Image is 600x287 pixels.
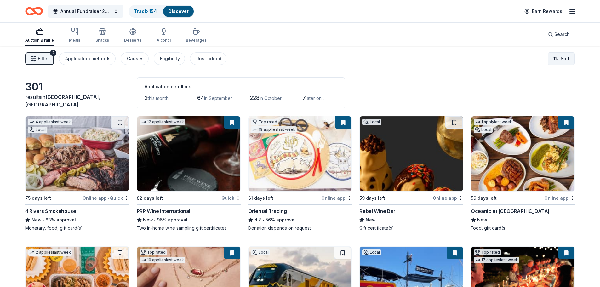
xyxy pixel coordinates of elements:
[471,225,575,231] div: Food, gift card(s)
[204,95,232,101] span: in September
[249,116,352,191] img: Image for Oriental Trading
[28,127,47,133] div: Local
[251,126,297,133] div: 19 applies last week
[143,216,153,224] span: New
[251,249,270,255] div: Local
[50,50,56,56] div: 2
[544,194,575,202] div: Online app
[140,249,167,255] div: Top rated
[25,4,43,19] a: Home
[474,257,519,263] div: 17 applies last week
[69,25,80,46] button: Meals
[25,94,100,108] span: [GEOGRAPHIC_DATA], [GEOGRAPHIC_DATA]
[474,119,513,125] div: 1 apply last week
[38,55,49,62] span: Filter
[359,207,395,215] div: Rebel Wine Bar
[477,216,487,224] span: New
[248,194,273,202] div: 61 days left
[561,55,569,62] span: Sort
[25,116,129,231] a: Image for 4 Rivers Smokehouse4 applieslast weekLocal75 days leftOnline app•Quick4 Rivers Smokehou...
[124,38,141,43] div: Desserts
[137,216,241,224] div: 96% approval
[140,257,185,263] div: 10 applies last week
[160,55,180,62] div: Eligibility
[321,194,352,202] div: Online app
[360,116,463,191] img: Image for Rebel Wine Bar
[474,249,501,255] div: Top rated
[157,25,171,46] button: Alcohol
[95,25,109,46] button: Snacks
[145,83,337,90] div: Application deadlines
[28,249,72,256] div: 2 applies last week
[362,119,381,125] div: Local
[471,116,575,231] a: Image for Oceanic at Pompano Beach1 applylast weekLocal59 days leftOnline appOceanic at [GEOGRAPH...
[25,81,129,93] div: 301
[471,194,497,202] div: 59 days left
[65,55,111,62] div: Application methods
[521,6,566,17] a: Earn Rewards
[359,116,463,231] a: Image for Rebel Wine BarLocal59 days leftOnline appRebel Wine BarNewGift certificate(s)
[248,216,352,224] div: 56% approval
[248,207,287,215] div: Oriental Trading
[359,225,463,231] div: Gift certificate(s)
[28,119,72,125] div: 4 applies last week
[471,207,550,215] div: Oceanic at [GEOGRAPHIC_DATA]
[140,119,185,125] div: 12 applies last week
[548,52,575,65] button: Sort
[134,9,157,14] a: Track· 154
[306,95,324,101] span: later on...
[359,194,385,202] div: 59 days left
[433,194,463,202] div: Online app
[137,116,240,191] img: Image for PRP Wine International
[221,194,241,202] div: Quick
[250,95,260,101] span: 228
[26,116,129,191] img: Image for 4 Rivers Smokehouse
[543,28,575,41] button: Search
[154,217,156,222] span: •
[148,95,169,101] span: this month
[366,216,376,224] span: New
[25,93,129,108] div: results
[137,194,163,202] div: 82 days left
[25,38,54,43] div: Auction & raffle
[25,225,129,231] div: Monetary, food, gift card(s)
[196,55,221,62] div: Just added
[108,196,109,201] span: •
[31,216,42,224] span: New
[471,116,574,191] img: Image for Oceanic at Pompano Beach
[362,249,381,255] div: Local
[25,94,100,108] span: in
[145,95,148,101] span: 2
[25,52,54,65] button: Filter2
[25,25,54,46] button: Auction & raffle
[254,216,262,224] span: 4.8
[48,5,123,18] button: Annual Fundraiser 2025
[554,31,570,38] span: Search
[248,116,352,231] a: Image for Oriental TradingTop rated19 applieslast week61 days leftOnline appOriental Trading4.8•5...
[25,194,51,202] div: 75 days left
[157,38,171,43] div: Alcohol
[251,119,278,125] div: Top rated
[186,25,207,46] button: Beverages
[248,225,352,231] div: Donation depends on request
[129,5,194,18] button: Track· 154Discover
[25,207,76,215] div: 4 Rivers Smokehouse
[190,52,226,65] button: Just added
[59,52,116,65] button: Application methods
[260,95,282,101] span: in October
[154,52,185,65] button: Eligibility
[25,216,129,224] div: 63% approval
[474,127,493,133] div: Local
[83,194,129,202] div: Online app Quick
[186,38,207,43] div: Beverages
[137,116,241,231] a: Image for PRP Wine International12 applieslast week82 days leftQuickPRP Wine InternationalNew•96%...
[263,217,264,222] span: •
[124,25,141,46] button: Desserts
[197,95,204,101] span: 64
[137,207,190,215] div: PRP Wine International
[95,38,109,43] div: Snacks
[127,55,144,62] div: Causes
[60,8,111,15] span: Annual Fundraiser 2025
[137,225,241,231] div: Two in-home wine sampling gift certificates
[121,52,149,65] button: Causes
